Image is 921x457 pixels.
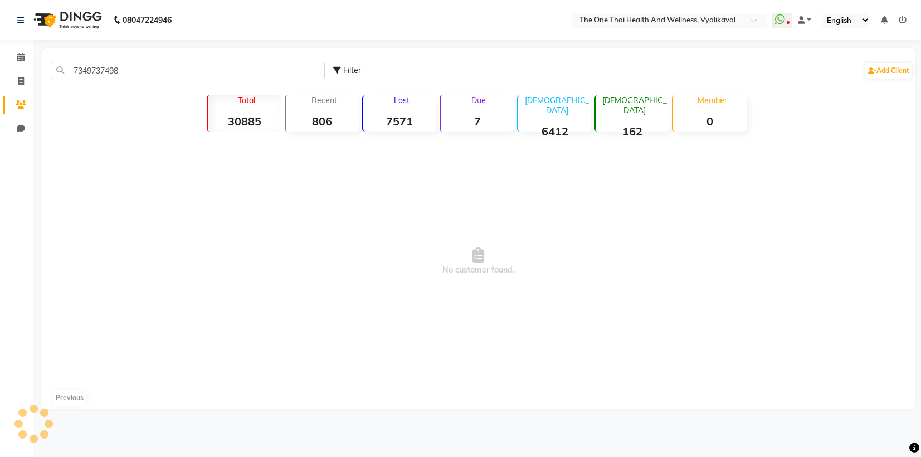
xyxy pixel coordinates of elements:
span: No customer found. [41,136,915,387]
strong: 806 [286,114,359,128]
p: Lost [368,95,436,105]
img: logo [28,4,105,36]
b: 08047224946 [123,4,172,36]
span: Filter [343,65,361,75]
a: Add Client [865,63,912,79]
p: Recent [290,95,359,105]
p: Total [212,95,281,105]
strong: 0 [673,114,746,128]
p: [DEMOGRAPHIC_DATA] [600,95,669,115]
strong: 7 [441,114,514,128]
strong: 162 [596,124,669,138]
p: Member [678,95,746,105]
strong: 30885 [208,114,281,128]
p: Due [443,95,514,105]
strong: 6412 [518,124,591,138]
p: [DEMOGRAPHIC_DATA] [523,95,591,115]
strong: 7571 [363,114,436,128]
input: Search by Name/Mobile/Email/Code [52,62,325,79]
